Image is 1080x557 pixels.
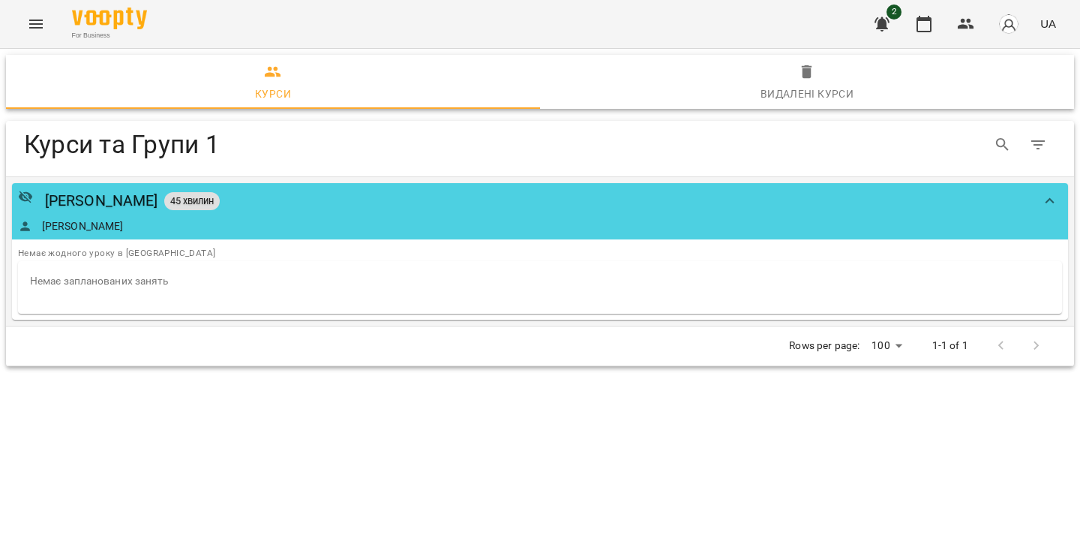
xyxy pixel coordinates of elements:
[1040,16,1056,32] span: UA
[255,85,291,103] div: Курси
[865,335,907,357] div: 100
[30,273,1050,290] h6: Немає запланованих занять
[998,14,1019,35] img: avatar_s.png
[886,5,901,20] span: 2
[789,339,859,354] p: Rows per page:
[72,8,147,29] img: Voopty Logo
[6,121,1074,169] div: Table Toolbar
[164,194,220,207] span: 45 хвилин
[18,248,215,258] span: Немає жодного уроку в [GEOGRAPHIC_DATA]
[18,6,54,42] button: Menu
[18,189,33,204] svg: Приватний урок
[1032,183,1068,219] button: show more
[760,85,854,103] div: Видалені курси
[42,218,124,233] a: [PERSON_NAME]
[45,189,158,212] a: [PERSON_NAME]
[72,31,147,41] span: For Business
[985,127,1021,163] button: Search
[1034,10,1062,38] button: UA
[24,129,602,160] h4: Курси та Групи 1
[932,339,968,354] p: 1-1 of 1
